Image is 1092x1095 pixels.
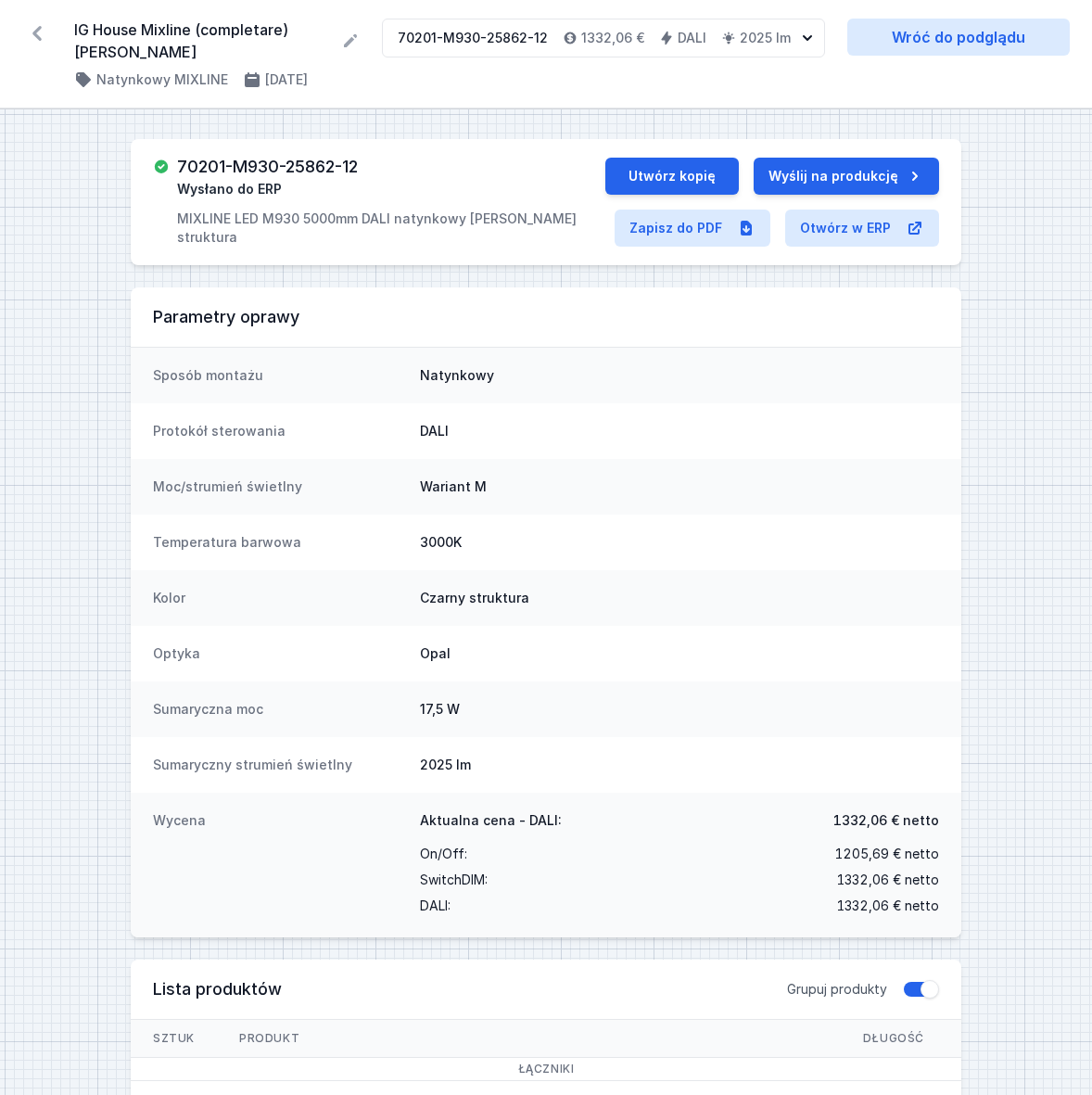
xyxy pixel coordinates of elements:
[420,477,939,496] dd: Wariant M
[420,366,939,385] dd: Natynkowy
[382,19,825,57] button: 70201-M930-25862-121332,06 €DALI2025 lm
[834,841,939,867] span: 1205,69 € netto
[153,589,405,607] dt: Kolor
[153,1062,939,1076] h3: Łączniki
[605,158,739,195] button: Utwórz kopię
[420,700,939,719] dd: 17,5 W
[153,533,405,552] dt: Temperatura barwowa
[841,1020,946,1057] span: Długość
[420,756,939,774] dd: 2025 lm
[787,980,887,999] span: Grupuj produkty
[177,180,282,198] span: Wysłano do ERP
[754,158,939,195] button: Wyślij na produkcję
[678,29,706,47] h4: DALI
[153,477,405,496] dt: Moc/strumień świetlny
[153,811,405,919] dt: Wycena
[96,70,228,89] h4: Natynkowy MIXLINE
[398,29,548,47] div: 70201-M930-25862-12
[153,422,405,440] dt: Protokół sterowania
[153,700,405,719] dt: Sumaryczna moc
[420,533,939,552] dd: 3000K
[420,841,467,867] span: On/Off :
[847,19,1070,56] a: Wróć do podglądu
[265,70,308,89] h4: [DATE]
[420,893,451,919] span: DALI :
[131,1020,217,1057] span: Sztuk
[217,1020,322,1057] span: Produkt
[153,366,405,385] dt: Sposób montażu
[420,867,488,893] span: SwitchDIM :
[153,306,939,328] h3: Parametry oprawy
[153,644,405,663] dt: Optyka
[420,644,939,663] dd: Opal
[740,29,791,47] h4: 2025 lm
[420,811,562,830] span: Aktualna cena - DALI:
[177,158,358,176] h3: 70201-M930-25862-12
[420,422,939,440] dd: DALI
[153,756,405,774] dt: Sumaryczny strumień świetlny
[833,811,939,830] span: 1332,06 € netto
[420,589,939,607] dd: Czarny struktura
[581,29,644,47] h4: 1332,06 €
[902,980,939,999] button: Grupuj produkty
[836,867,939,893] span: 1332,06 € netto
[836,893,939,919] span: 1332,06 € netto
[785,210,939,247] a: Otwórz w ERP
[74,19,360,63] form: IG House Mixline (completare) [PERSON_NAME]
[615,210,770,247] a: Zapisz do PDF
[341,32,360,50] button: Edytuj nazwę projektu
[153,978,787,1000] h3: Lista produktów
[177,210,605,247] p: MIXLINE LED M930 5000mm DALI natynkowy [PERSON_NAME] struktura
